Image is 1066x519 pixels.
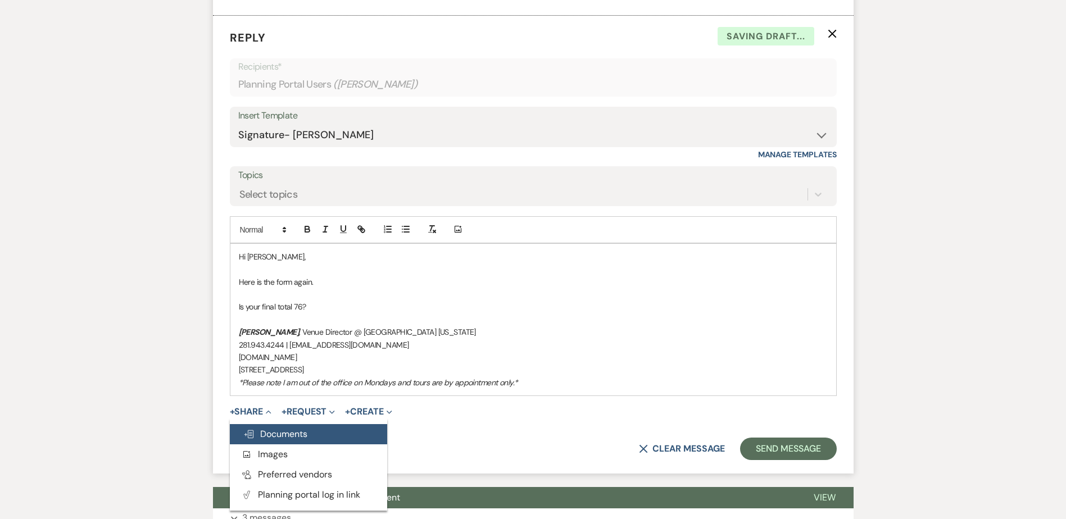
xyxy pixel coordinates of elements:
span: + [230,407,235,416]
p: , Venue Director @ [GEOGRAPHIC_DATA] [US_STATE] [239,326,828,338]
label: Topics [238,167,828,184]
button: Create [345,407,392,416]
p: [STREET_ADDRESS] [239,363,828,376]
span: Documents [243,428,307,440]
span: + [345,407,350,416]
span: Reply [230,30,266,45]
button: Planning portal log in link [230,485,387,505]
div: Planning Portal Users [238,74,828,95]
button: Clear message [639,444,724,453]
p: Hi [PERSON_NAME], [239,251,828,263]
button: View [796,487,854,508]
button: Preferred vendors [230,465,387,485]
span: + [282,407,287,416]
button: Images [230,444,387,465]
button: Documents [230,424,387,444]
button: Send Message [740,438,836,460]
p: Here is the form again. [239,276,828,288]
span: Saving draft... [718,27,814,46]
em: [PERSON_NAME] [239,327,300,337]
div: Insert Template [238,108,828,124]
div: Select topics [239,186,298,202]
button: Request [282,407,335,416]
p: Is your final total 76? [239,301,828,313]
p: 281.943.4244 | [EMAIL_ADDRESS][DOMAIN_NAME] [239,339,828,351]
em: *Please note I am out of the office on Mondays and tours are by appointment only.* [239,377,518,388]
p: Recipients* [238,60,828,74]
span: Images [241,448,288,460]
span: View [814,491,836,503]
button: TownHall [US_STATE] License Agreement [213,487,796,508]
button: Share [230,407,272,416]
span: ( [PERSON_NAME] ) [333,77,418,92]
a: Manage Templates [758,149,837,160]
p: [DOMAIN_NAME] [239,351,828,363]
